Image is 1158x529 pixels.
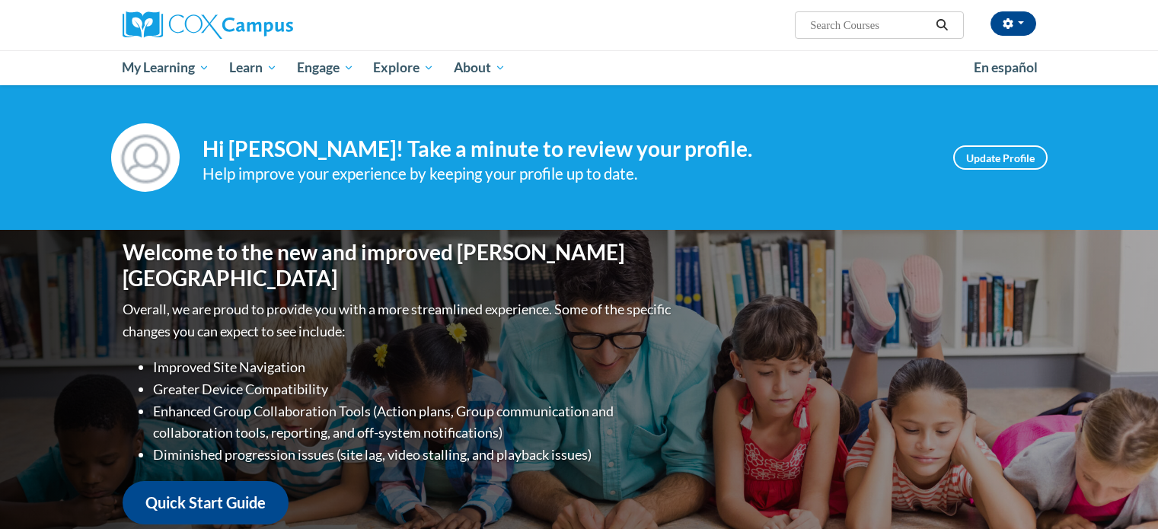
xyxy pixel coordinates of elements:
[123,240,675,291] h1: Welcome to the new and improved [PERSON_NAME][GEOGRAPHIC_DATA]
[974,59,1038,75] span: En español
[930,16,953,34] button: Search
[1097,468,1146,517] iframe: Button to launch messaging window
[363,50,444,85] a: Explore
[123,481,289,524] a: Quick Start Guide
[100,50,1059,85] div: Main menu
[991,11,1036,36] button: Account Settings
[113,50,220,85] a: My Learning
[123,298,675,343] p: Overall, we are proud to provide you with a more streamlined experience. Some of the specific cha...
[153,378,675,400] li: Greater Device Compatibility
[153,356,675,378] li: Improved Site Navigation
[297,59,354,77] span: Engage
[964,52,1048,84] a: En español
[153,400,675,445] li: Enhanced Group Collaboration Tools (Action plans, Group communication and collaboration tools, re...
[122,59,209,77] span: My Learning
[111,123,180,192] img: Profile Image
[123,11,412,39] a: Cox Campus
[123,11,293,39] img: Cox Campus
[153,444,675,466] li: Diminished progression issues (site lag, video stalling, and playback issues)
[444,50,515,85] a: About
[219,50,287,85] a: Learn
[203,161,930,186] div: Help improve your experience by keeping your profile up to date.
[229,59,277,77] span: Learn
[373,59,434,77] span: Explore
[809,16,930,34] input: Search Courses
[287,50,364,85] a: Engage
[203,136,930,162] h4: Hi [PERSON_NAME]! Take a minute to review your profile.
[454,59,506,77] span: About
[953,145,1048,170] a: Update Profile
